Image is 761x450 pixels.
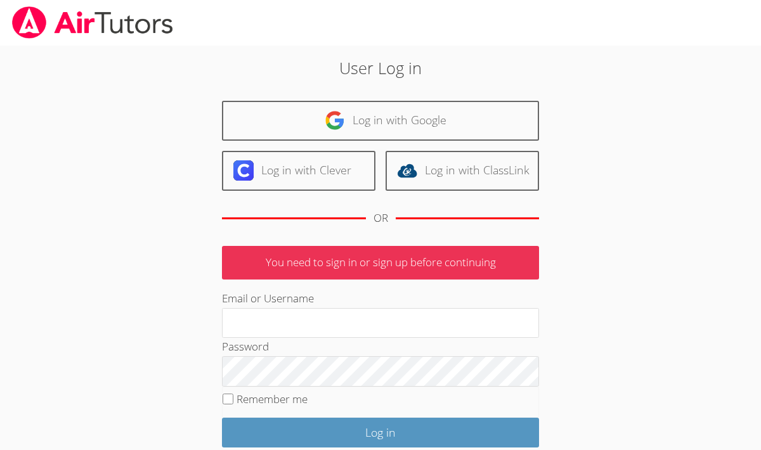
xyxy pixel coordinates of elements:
[222,151,375,191] a: Log in with Clever
[386,151,539,191] a: Log in with ClassLink
[222,246,539,280] p: You need to sign in or sign up before continuing
[397,160,417,181] img: classlink-logo-d6bb404cc1216ec64c9a2012d9dc4662098be43eaf13dc465df04b49fa7ab582.svg
[11,6,174,39] img: airtutors_banner-c4298cdbf04f3fff15de1276eac7730deb9818008684d7c2e4769d2f7ddbe033.png
[237,392,308,406] label: Remember me
[325,110,345,131] img: google-logo-50288ca7cdecda66e5e0955fdab243c47b7ad437acaf1139b6f446037453330a.svg
[374,209,388,228] div: OR
[222,101,539,141] a: Log in with Google
[222,339,269,354] label: Password
[233,160,254,181] img: clever-logo-6eab21bc6e7a338710f1a6ff85c0baf02591cd810cc4098c63d3a4b26e2feb20.svg
[222,418,539,447] input: Log in
[222,291,314,305] label: Email or Username
[175,56,586,80] h2: User Log in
